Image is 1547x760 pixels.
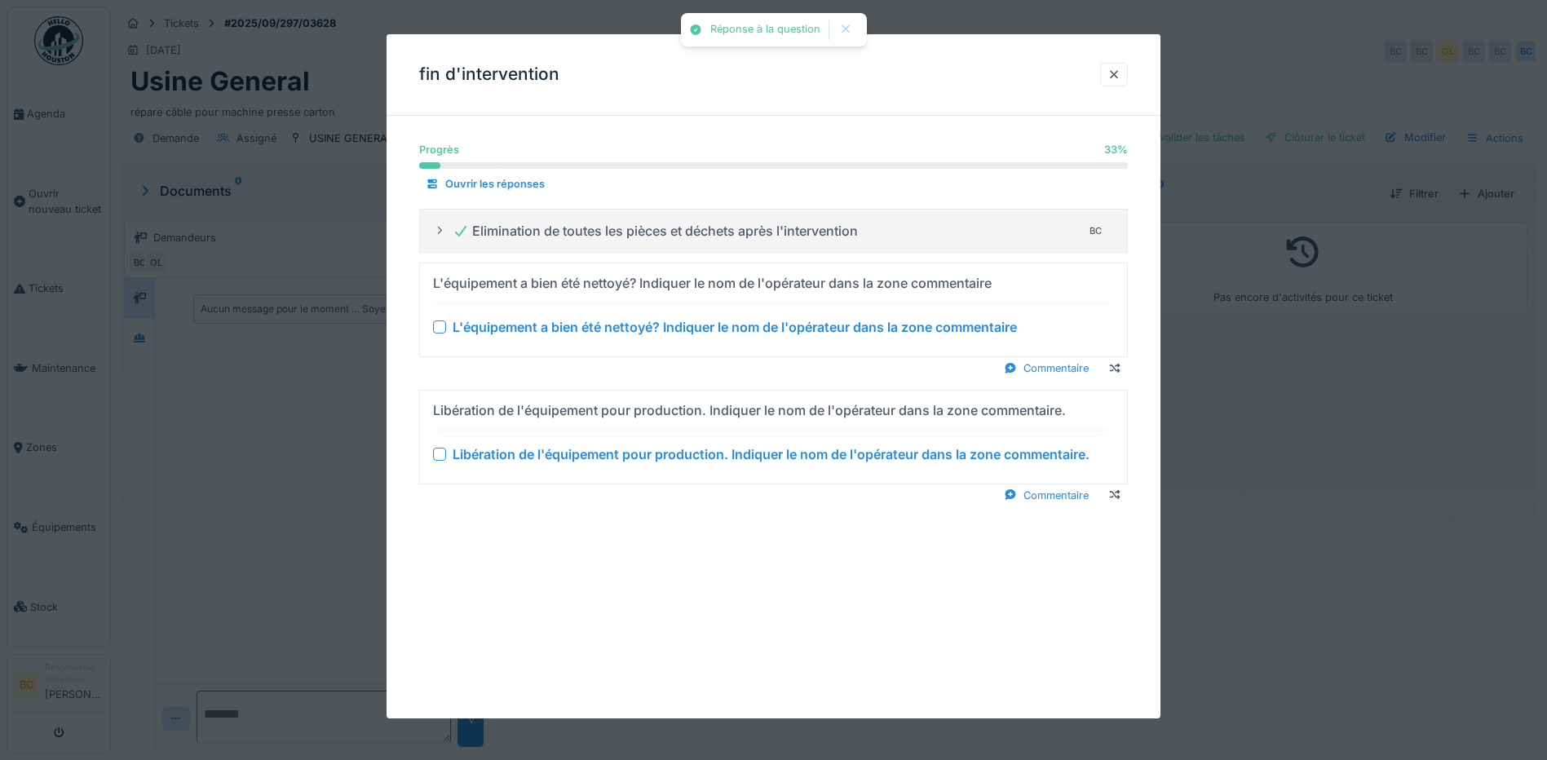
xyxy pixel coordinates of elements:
div: L'équipement a bien été nettoyé? Indiquer le nom de l'opérateur dans la zone commentaire [433,273,992,293]
progress: 33 % [419,162,1128,169]
div: Réponse à la question [710,23,820,37]
div: BC [1085,219,1107,242]
div: Commentaire [997,484,1095,506]
div: Ouvrir les réponses [419,173,551,195]
h3: fin d'intervention [419,64,559,85]
summary: Libération de l'équipement pour production. Indiquer le nom de l'opérateur dans la zone commentai... [427,396,1120,476]
div: L'équipement a bien été nettoyé? Indiquer le nom de l'opérateur dans la zone commentaire [453,317,1017,337]
summary: L'équipement a bien été nettoyé? Indiquer le nom de l'opérateur dans la zone commentaire L'équipe... [427,270,1120,350]
div: Commentaire [997,357,1095,379]
div: Libération de l'équipement pour production. Indiquer le nom de l'opérateur dans la zone commentaire. [453,444,1090,463]
div: 33 % [1104,142,1128,157]
summary: Elimination de toutes les pièces et déchets après l'interventionBC [427,216,1120,246]
div: Libération de l'équipement pour production. Indiquer le nom de l'opérateur dans la zone commentaire. [433,400,1066,419]
div: Elimination de toutes les pièces et déchets après l'intervention [453,221,858,241]
div: Progrès [419,142,459,157]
